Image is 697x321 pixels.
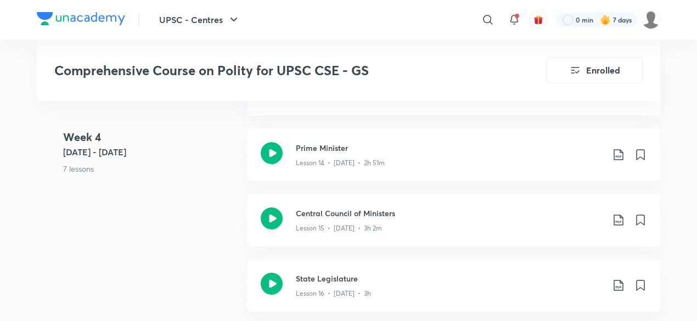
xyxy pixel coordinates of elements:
a: Prime MinisterLesson 14 • [DATE] • 2h 51m [248,129,660,194]
p: Lesson 16 • [DATE] • 3h [296,289,371,299]
h4: Week 4 [63,129,239,145]
img: avatar [533,15,543,25]
h5: [DATE] - [DATE] [63,145,239,159]
button: UPSC - Centres [153,9,247,31]
a: Company Logo [37,12,125,28]
img: streak [600,14,611,25]
a: Central Council of MinistersLesson 15 • [DATE] • 3h 2m [248,194,660,260]
button: avatar [530,11,547,29]
img: Company Logo [37,12,125,25]
h3: Comprehensive Course on Polity for UPSC CSE - GS [54,63,484,78]
button: Enrolled [546,57,643,83]
p: Lesson 14 • [DATE] • 2h 51m [296,158,385,168]
h3: State Legislature [296,273,603,284]
p: 7 lessons [63,163,239,174]
h3: Prime Minister [296,142,603,154]
h3: Central Council of Ministers [296,207,603,219]
img: SAKSHI AGRAWAL [642,10,660,29]
p: Lesson 15 • [DATE] • 3h 2m [296,223,382,233]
